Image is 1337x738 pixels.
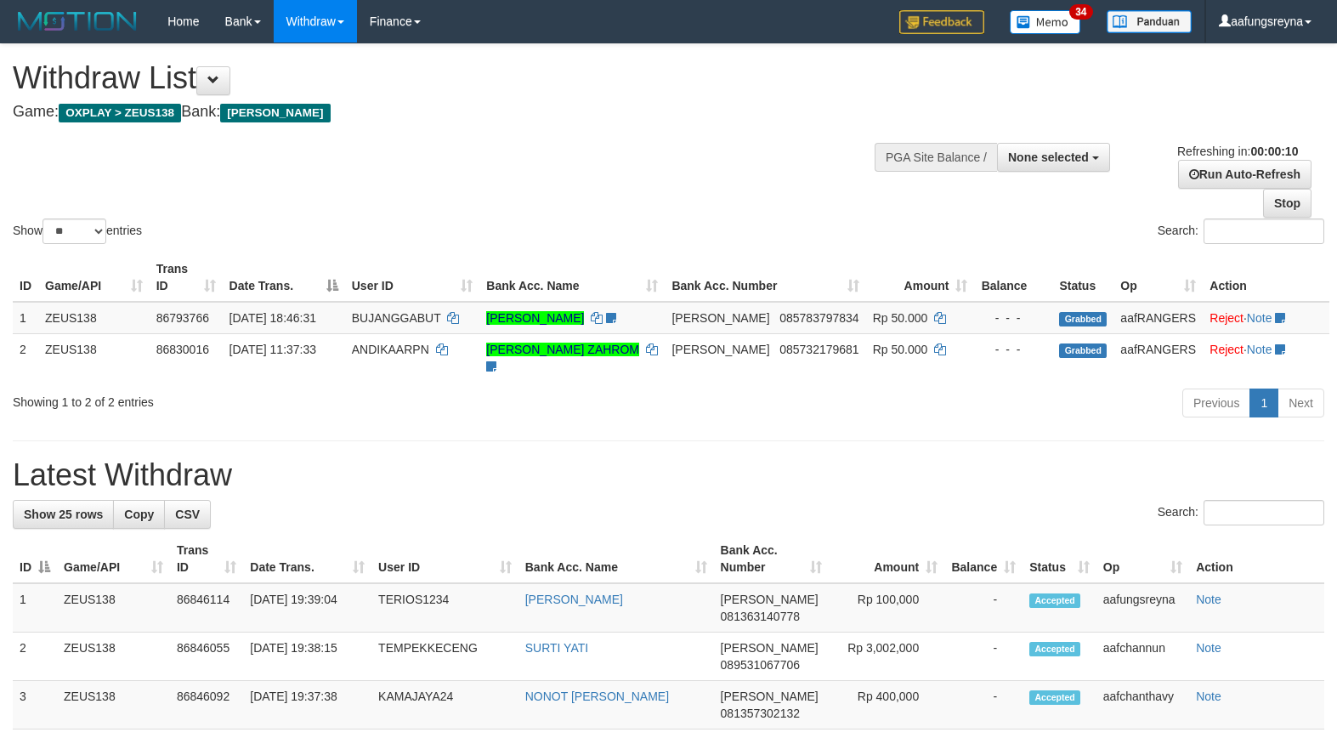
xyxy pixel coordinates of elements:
span: Copy 081363140778 to clipboard [721,610,800,623]
td: [DATE] 19:39:04 [243,583,371,633]
td: 86846092 [170,681,243,729]
a: Copy [113,500,165,529]
div: PGA Site Balance / [875,143,997,172]
span: Accepted [1029,593,1080,608]
td: aafchannun [1096,633,1189,681]
span: ANDIKAARPN [352,343,429,356]
span: [DATE] 11:37:33 [229,343,316,356]
input: Search: [1204,500,1324,525]
label: Show entries [13,219,142,244]
span: [PERSON_NAME] [671,343,769,356]
h1: Latest Withdraw [13,458,1324,492]
span: CSV [175,508,200,521]
span: Grabbed [1059,312,1107,326]
div: Showing 1 to 2 of 2 entries [13,387,544,411]
td: 1 [13,583,57,633]
td: ZEUS138 [57,681,170,729]
span: 34 [1069,4,1092,20]
th: Amount: activate to sort column ascending [866,253,975,302]
td: 2 [13,633,57,681]
td: KAMAJAYA24 [371,681,518,729]
span: Copy [124,508,154,521]
h1: Withdraw List [13,61,875,95]
td: aafRANGERS [1113,302,1203,334]
th: Game/API: activate to sort column ascending [38,253,150,302]
a: Note [1196,593,1221,606]
a: Previous [1182,389,1250,417]
th: Bank Acc. Number: activate to sort column ascending [714,535,830,583]
th: Bank Acc. Name: activate to sort column ascending [518,535,714,583]
a: Note [1247,343,1272,356]
a: Note [1196,690,1221,703]
th: Op: activate to sort column ascending [1113,253,1203,302]
span: 86830016 [156,343,209,356]
th: Action [1189,535,1324,583]
td: aafchanthavy [1096,681,1189,729]
span: 86793766 [156,311,209,325]
a: Stop [1263,189,1312,218]
td: Rp 100,000 [829,583,944,633]
span: [PERSON_NAME] [721,690,819,703]
img: panduan.png [1107,10,1192,33]
a: Reject [1210,311,1244,325]
span: [PERSON_NAME] [671,311,769,325]
td: aafungsreyna [1096,583,1189,633]
td: · [1203,302,1329,334]
div: - - - [981,341,1045,358]
a: Reject [1210,343,1244,356]
td: TERIOS1234 [371,583,518,633]
a: [PERSON_NAME] ZAHROM [486,343,639,356]
span: Rp 50.000 [873,343,928,356]
td: 86846114 [170,583,243,633]
a: SURTI YATI [525,641,588,655]
th: Op: activate to sort column ascending [1096,535,1189,583]
th: Bank Acc. Number: activate to sort column ascending [665,253,865,302]
select: Showentries [42,219,106,244]
span: Accepted [1029,642,1080,656]
th: Game/API: activate to sort column ascending [57,535,170,583]
button: None selected [997,143,1110,172]
span: BUJANGGABUT [352,311,441,325]
td: [DATE] 19:38:15 [243,633,371,681]
a: Next [1278,389,1324,417]
span: Copy 085783797834 to clipboard [779,311,858,325]
span: Show 25 rows [24,508,103,521]
th: Balance [974,253,1052,302]
h4: Game: Bank: [13,104,875,121]
td: TEMPEKKECENG [371,633,518,681]
td: 1 [13,302,38,334]
td: Rp 3,002,000 [829,633,944,681]
a: [PERSON_NAME] [525,593,623,606]
a: 1 [1249,389,1278,417]
td: ZEUS138 [57,633,170,681]
span: Refreshing in: [1177,145,1298,158]
td: - [944,633,1023,681]
span: None selected [1008,150,1089,164]
th: Status [1052,253,1113,302]
a: NONOT [PERSON_NAME] [525,690,669,703]
th: Balance: activate to sort column ascending [944,535,1023,583]
span: [PERSON_NAME] [721,593,819,606]
th: Amount: activate to sort column ascending [829,535,944,583]
input: Search: [1204,219,1324,244]
th: Bank Acc. Name: activate to sort column ascending [479,253,665,302]
a: CSV [164,500,211,529]
span: OXPLAY > ZEUS138 [59,104,181,122]
td: ZEUS138 [38,333,150,382]
td: ZEUS138 [57,583,170,633]
th: Action [1203,253,1329,302]
td: [DATE] 19:37:38 [243,681,371,729]
label: Search: [1158,500,1324,525]
th: Trans ID: activate to sort column ascending [170,535,243,583]
a: [PERSON_NAME] [486,311,584,325]
th: Status: activate to sort column ascending [1023,535,1096,583]
td: Rp 400,000 [829,681,944,729]
span: [DATE] 18:46:31 [229,311,316,325]
a: Note [1196,641,1221,655]
span: [PERSON_NAME] [721,641,819,655]
img: MOTION_logo.png [13,9,142,34]
img: Button%20Memo.svg [1010,10,1081,34]
strong: 00:00:10 [1250,145,1298,158]
a: Show 25 rows [13,500,114,529]
td: ZEUS138 [38,302,150,334]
